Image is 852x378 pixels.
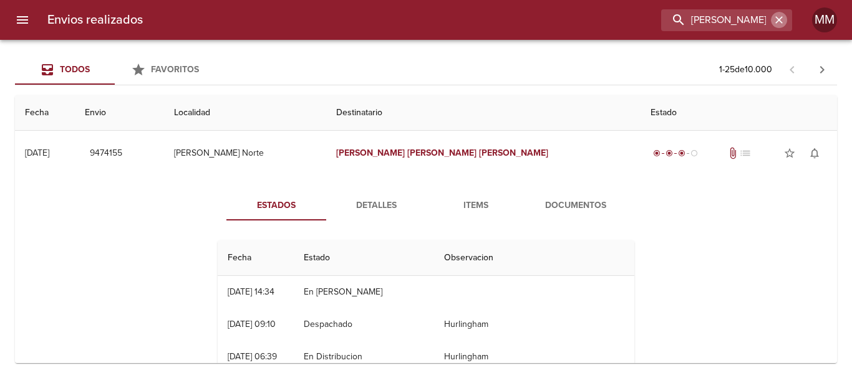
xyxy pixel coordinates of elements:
[678,149,685,157] span: radio_button_checked
[807,55,837,85] span: Pagina siguiente
[334,198,419,214] span: Detalles
[808,147,821,159] span: notifications_none
[15,55,215,85] div: Tabs Envios
[783,147,796,159] span: star_border
[719,64,772,76] p: 1 - 25 de 10.000
[294,276,433,308] td: En [PERSON_NAME]
[294,341,433,373] td: En Distribucion
[661,9,771,31] input: buscar
[777,141,802,166] button: Agregar a favoritos
[294,308,433,341] td: Despachado
[802,141,827,166] button: Activar notificaciones
[151,64,199,75] span: Favoritos
[60,64,90,75] span: Todos
[294,240,433,276] th: Estado
[812,7,837,32] div: MM
[479,148,548,158] em: [PERSON_NAME]
[641,95,837,131] th: Estado
[25,148,49,158] div: [DATE]
[15,95,75,131] th: Fecha
[75,95,163,131] th: Envio
[164,131,326,176] td: [PERSON_NAME] Norte
[433,198,518,214] span: Items
[434,240,634,276] th: Observacion
[326,95,641,131] th: Destinatario
[7,5,37,35] button: menu
[228,351,277,362] div: [DATE] 06:39
[228,286,274,297] div: [DATE] 14:34
[218,240,294,276] th: Fecha
[666,149,673,157] span: radio_button_checked
[812,7,837,32] div: Abrir información de usuario
[651,147,700,159] div: En viaje
[226,191,626,220] div: Tabs detalle de guia
[434,341,634,373] td: Hurlingham
[739,147,752,159] span: No tiene pedido asociado
[434,308,634,341] td: Hurlingham
[407,148,477,158] em: [PERSON_NAME]
[653,149,661,157] span: radio_button_checked
[234,198,319,214] span: Estados
[690,149,698,157] span: radio_button_unchecked
[533,198,618,214] span: Documentos
[777,63,807,75] span: Pagina anterior
[90,146,122,161] span: 9474155
[727,147,739,159] span: Tiene documentos adjuntos
[85,142,127,165] button: 9474155
[164,95,326,131] th: Localidad
[228,319,276,329] div: [DATE] 09:10
[336,148,405,158] em: [PERSON_NAME]
[47,10,143,30] h6: Envios realizados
